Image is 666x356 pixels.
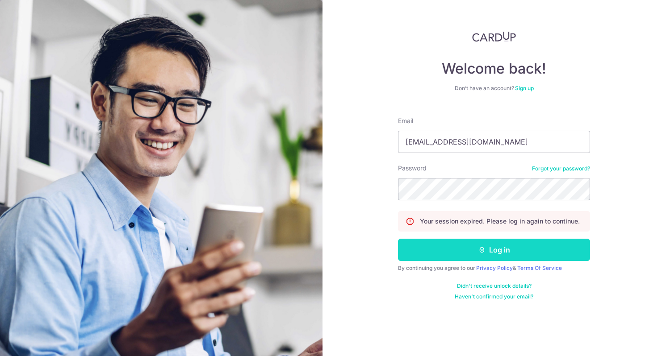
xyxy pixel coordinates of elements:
[398,164,427,173] label: Password
[476,265,513,271] a: Privacy Policy
[420,217,580,226] p: Your session expired. Please log in again to continue.
[532,165,590,172] a: Forgot your password?
[398,60,590,78] h4: Welcome back!
[515,85,534,91] a: Sign up
[398,85,590,92] div: Don’t have an account?
[457,282,532,290] a: Didn't receive unlock details?
[398,265,590,272] div: By continuing you agree to our &
[517,265,562,271] a: Terms Of Service
[398,131,590,153] input: Enter your Email
[398,239,590,261] button: Log in
[472,31,516,42] img: CardUp Logo
[455,293,533,300] a: Haven't confirmed your email?
[398,116,413,125] label: Email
